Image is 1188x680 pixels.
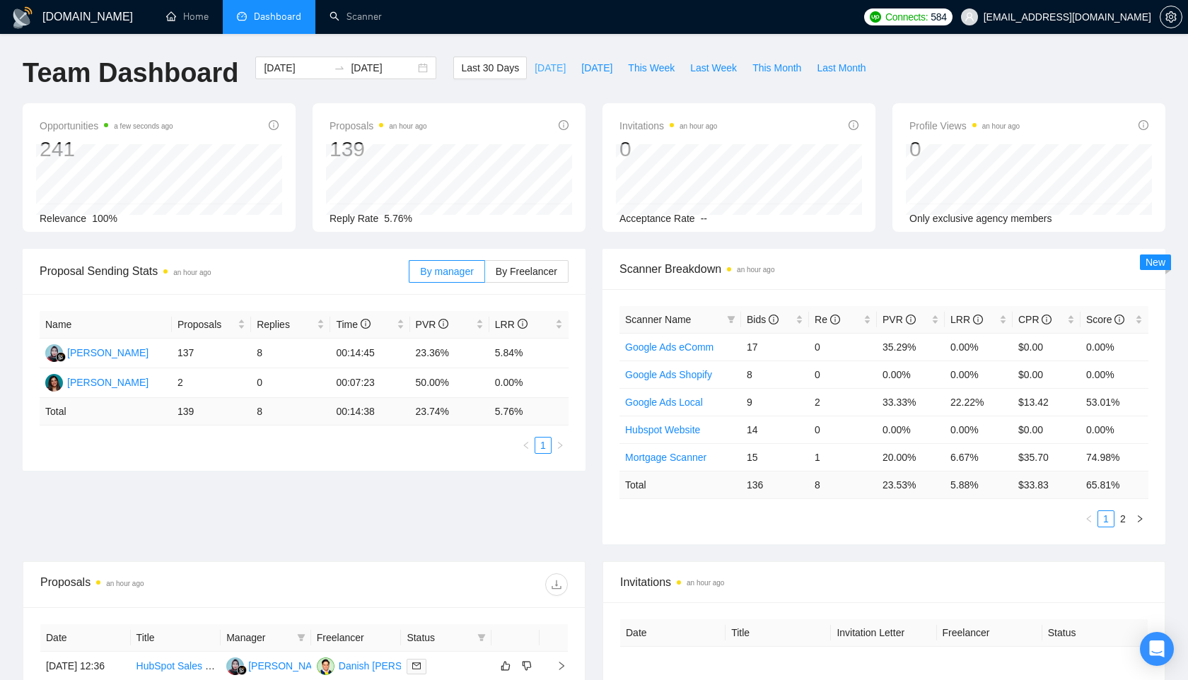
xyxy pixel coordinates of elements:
[909,136,1020,163] div: 0
[741,333,809,360] td: 17
[1081,388,1148,416] td: 53.01%
[945,360,1013,388] td: 0.00%
[619,260,1148,278] span: Scanner Breakdown
[172,368,251,398] td: 2
[330,398,409,426] td: 00:14:38
[1114,315,1124,324] span: info-circle
[251,339,330,368] td: 8
[877,388,945,416] td: 33.33%
[40,117,173,134] span: Opportunities
[416,319,449,330] span: PVR
[1081,471,1148,498] td: 65.81 %
[950,314,983,325] span: LRR
[741,388,809,416] td: 9
[334,62,345,74] span: to
[737,266,774,274] time: an hour ago
[619,117,717,134] span: Invitations
[1160,11,1182,23] a: setting
[625,452,706,463] a: Mortgage Scanner
[741,471,809,498] td: 136
[221,624,311,652] th: Manager
[1081,360,1148,388] td: 0.00%
[489,398,569,426] td: 5.76 %
[461,60,519,76] span: Last 30 Days
[518,657,535,674] button: dislike
[581,60,612,76] span: [DATE]
[489,368,569,398] td: 0.00%
[40,573,304,596] div: Proposals
[620,619,726,647] th: Date
[1013,443,1081,471] td: $35.70
[251,368,330,398] td: 0
[535,438,551,453] a: 1
[311,624,402,652] th: Freelancer
[1131,510,1148,527] li: Next Page
[909,213,1052,224] span: Only exclusive agency members
[877,333,945,360] td: 35.29%
[809,471,877,498] td: 8
[545,573,568,596] button: download
[45,344,63,362] img: NS
[982,122,1020,130] time: an hour ago
[1160,6,1182,28] button: setting
[747,314,779,325] span: Bids
[809,443,877,471] td: 1
[410,339,489,368] td: 23.36%
[619,471,741,498] td: Total
[682,57,745,79] button: Last Week
[769,315,779,324] span: info-circle
[114,122,173,130] time: a few seconds ago
[226,657,244,675] img: NS
[625,369,712,380] a: Google Ads Shopify
[546,579,567,590] span: download
[945,388,1013,416] td: 22.22%
[297,633,305,642] span: filter
[410,368,489,398] td: 50.00%
[226,630,291,645] span: Manager
[831,619,936,647] th: Invitation Letter
[559,120,569,130] span: info-circle
[687,579,724,587] time: an hour ago
[251,311,330,339] th: Replies
[1081,510,1097,527] button: left
[877,443,945,471] td: 20.00%
[556,441,564,450] span: right
[809,416,877,443] td: 0
[931,9,946,25] span: 584
[172,398,251,426] td: 139
[226,660,330,671] a: NS[PERSON_NAME]
[1013,333,1081,360] td: $0.00
[45,374,63,392] img: CW
[45,346,148,358] a: NS[PERSON_NAME]
[1136,515,1144,523] span: right
[248,658,330,674] div: [PERSON_NAME]
[172,339,251,368] td: 137
[906,315,916,324] span: info-circle
[136,660,325,672] a: HubSpot Sales & CRM Consultant Needed
[410,398,489,426] td: 23.74 %
[573,57,620,79] button: [DATE]
[1114,510,1131,527] li: 2
[131,624,221,652] th: Title
[680,122,717,130] time: an hour ago
[269,120,279,130] span: info-circle
[56,352,66,362] img: gigradar-bm.png
[474,627,489,648] span: filter
[870,11,881,23] img: upwork-logo.png
[330,11,382,23] a: searchScanner
[527,57,573,79] button: [DATE]
[518,437,535,454] button: left
[877,471,945,498] td: 23.53 %
[237,11,247,21] span: dashboard
[545,661,566,671] span: right
[23,57,238,90] h1: Team Dashboard
[741,416,809,443] td: 14
[690,60,737,76] span: Last Week
[497,657,514,674] button: like
[334,62,345,74] span: swap-right
[815,314,840,325] span: Re
[336,319,370,330] span: Time
[1042,619,1148,647] th: Status
[1115,511,1131,527] a: 2
[619,136,717,163] div: 0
